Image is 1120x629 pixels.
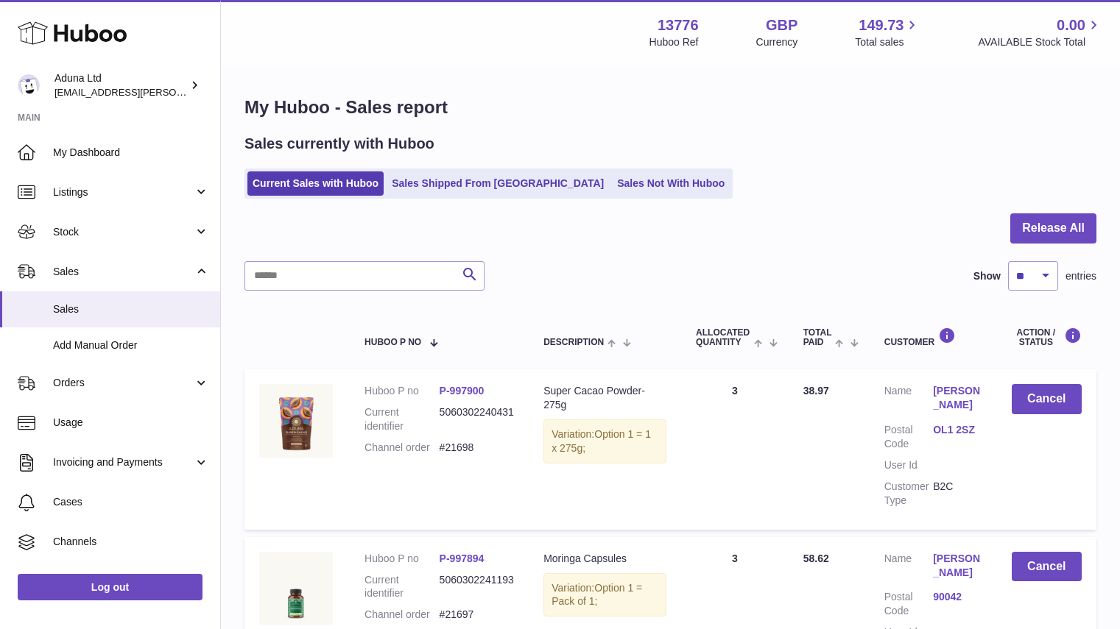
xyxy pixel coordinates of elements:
[978,35,1102,49] span: AVAILABLE Stock Total
[543,338,604,347] span: Description
[884,552,933,583] dt: Name
[364,338,421,347] span: Huboo P no
[884,458,933,472] dt: User Id
[855,35,920,49] span: Total sales
[1012,384,1082,414] button: Cancel
[247,171,384,196] a: Current Sales with Huboo
[364,608,440,622] dt: Channel order
[440,441,515,455] dd: #21698
[1066,269,1096,283] span: entries
[1057,15,1085,35] span: 0.00
[364,552,440,566] dt: Huboo P no
[855,15,920,49] a: 149.73 Total sales
[612,171,730,196] a: Sales Not With Huboo
[973,269,1001,283] label: Show
[552,428,651,454] span: Option 1 = 1 x 275g;
[756,35,798,49] div: Currency
[18,574,202,600] a: Log out
[53,535,209,549] span: Channels
[53,455,194,469] span: Invoicing and Payments
[658,15,699,35] strong: 13776
[440,405,515,433] dd: 5060302240431
[884,384,933,416] dt: Name
[552,582,642,608] span: Option 1 = Pack of 1;
[54,86,374,98] span: [EMAIL_ADDRESS][PERSON_NAME][PERSON_NAME][DOMAIN_NAME]
[859,15,904,35] span: 149.73
[884,327,982,347] div: Customer
[53,302,209,316] span: Sales
[884,590,933,618] dt: Postal Code
[364,441,440,455] dt: Channel order
[259,552,333,625] img: MORINGA-CAPSULES-FOP-CHALK.jpg
[803,328,832,347] span: Total paid
[244,96,1096,119] h1: My Huboo - Sales report
[884,423,933,451] dt: Postal Code
[53,265,194,279] span: Sales
[440,608,515,622] dd: #21697
[244,134,434,154] h2: Sales currently with Huboo
[53,146,209,160] span: My Dashboard
[884,480,933,508] dt: Customer Type
[53,225,194,239] span: Stock
[978,15,1102,49] a: 0.00 AVAILABLE Stock Total
[364,384,440,398] dt: Huboo P no
[440,385,485,397] a: P-997900
[54,71,187,99] div: Aduna Ltd
[53,376,194,390] span: Orders
[440,573,515,601] dd: 5060302241193
[681,369,789,529] td: 3
[933,552,982,580] a: [PERSON_NAME]
[364,573,440,601] dt: Current identifier
[766,15,797,35] strong: GBP
[387,171,609,196] a: Sales Shipped From [GEOGRAPHIC_DATA]
[696,328,750,347] span: ALLOCATED Quantity
[1010,213,1096,244] button: Release All
[543,419,666,463] div: Variation:
[18,74,40,96] img: deborahe.kamara@aduna.com
[53,495,209,509] span: Cases
[440,552,485,564] a: P-997894
[53,338,209,352] span: Add Manual Order
[364,405,440,433] dt: Current identifier
[53,185,194,199] span: Listings
[933,480,982,508] dd: B2C
[933,384,982,412] a: [PERSON_NAME]
[933,590,982,604] a: 90042
[803,385,829,397] span: 38.97
[53,416,209,430] span: Usage
[1012,552,1082,582] button: Cancel
[649,35,699,49] div: Huboo Ref
[543,384,666,412] div: Super Cacao Powder- 275g
[803,552,829,564] span: 58.62
[933,423,982,437] a: OL1 2SZ
[259,384,333,458] img: SUPER-CACAO-POWDER-POUCH-FOP-CHALK.jpg
[1012,327,1082,347] div: Action / Status
[543,552,666,566] div: Moringa Capsules
[543,573,666,617] div: Variation:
